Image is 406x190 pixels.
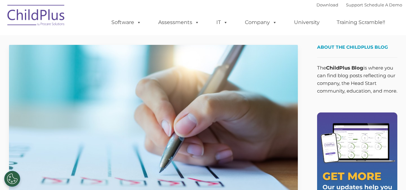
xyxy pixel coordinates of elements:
[346,2,363,7] a: Support
[316,2,338,7] a: Download
[4,0,68,32] img: ChildPlus by Procare Solutions
[105,16,148,29] a: Software
[238,16,283,29] a: Company
[288,16,326,29] a: University
[326,65,363,71] strong: ChildPlus Blog
[210,16,234,29] a: IT
[364,2,402,7] a: Schedule A Demo
[317,44,388,50] span: About the ChildPlus Blog
[316,2,402,7] font: |
[317,64,397,95] p: The is where you can find blog posts reflecting our company, the Head Start community, education,...
[4,171,20,187] button: Cookies Settings
[152,16,206,29] a: Assessments
[330,16,392,29] a: Training Scramble!!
